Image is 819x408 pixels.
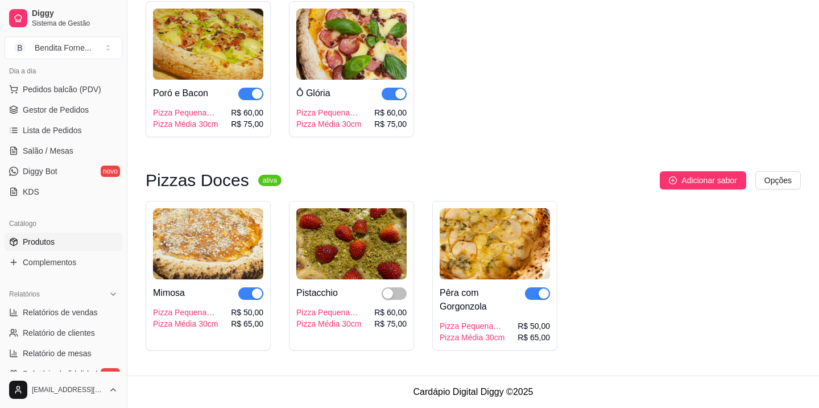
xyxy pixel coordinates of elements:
[32,19,118,28] span: Sistema de Gestão
[5,101,122,119] a: Gestor de Pedidos
[5,324,122,342] a: Relatório de clientes
[5,376,122,403] button: [EMAIL_ADDRESS][DOMAIN_NAME]
[5,183,122,201] a: KDS
[23,327,95,339] span: Relatório de clientes
[440,320,513,332] div: Pizza Pequena 25cm
[296,286,338,300] div: Pistacchio
[440,332,513,343] div: Pizza Média 30cm
[153,9,263,80] img: product-image
[231,118,263,130] div: R$ 75,00
[374,107,407,118] div: R$ 60,00
[153,307,226,318] div: Pizza Pequena 25cm
[153,318,226,329] div: Pizza Média 30cm
[231,107,263,118] div: R$ 60,00
[5,142,122,160] a: Salão / Mesas
[23,104,89,116] span: Gestor de Pedidos
[5,365,122,383] a: Relatório de fidelidadenovo
[296,9,407,80] img: product-image
[296,208,407,279] img: product-image
[258,175,282,186] sup: ativa
[23,348,92,359] span: Relatório de mesas
[23,257,76,268] span: Complementos
[23,186,39,197] span: KDS
[153,86,208,100] div: Poró e Bacon
[440,208,550,279] img: product-image
[296,318,370,329] div: Pizza Média 30cm
[9,290,40,299] span: Relatórios
[374,307,407,318] div: R$ 60,00
[35,42,92,53] div: Bendita Forne ...
[296,118,370,130] div: Pizza Média 30cm
[5,80,122,98] button: Pedidos balcão (PDV)
[231,307,263,318] div: R$ 50,00
[296,86,330,100] div: Ô Glória
[153,208,263,279] img: product-image
[146,174,249,187] h3: Pizzas Doces
[153,107,226,118] div: Pizza Pequena 25cm
[23,368,102,380] span: Relatório de fidelidade
[23,236,55,248] span: Produtos
[374,118,407,130] div: R$ 75,00
[5,36,122,59] button: Select a team
[127,376,819,408] footer: Cardápio Digital Diggy © 2025
[5,303,122,322] a: Relatórios de vendas
[660,171,746,189] button: Adicionar sabor
[296,107,370,118] div: Pizza Pequena 25cm
[440,286,525,314] div: Pêra com Gorgonzola
[5,62,122,80] div: Dia a dia
[14,42,26,53] span: B
[296,307,370,318] div: Pizza Pequena 25cm
[669,176,677,184] span: plus-circle
[5,344,122,362] a: Relatório de mesas
[5,215,122,233] div: Catálogo
[681,174,737,187] span: Adicionar sabor
[23,125,82,136] span: Lista de Pedidos
[32,9,118,19] span: Diggy
[374,318,407,329] div: R$ 75,00
[755,171,801,189] button: Opções
[153,118,226,130] div: Pizza Média 30cm
[5,121,122,139] a: Lista de Pedidos
[23,307,98,318] span: Relatórios de vendas
[23,145,73,156] span: Salão / Mesas
[764,174,792,187] span: Opções
[5,233,122,251] a: Produtos
[153,286,185,300] div: Mimosa
[23,166,57,177] span: Diggy Bot
[231,318,263,329] div: R$ 65,00
[5,253,122,271] a: Complementos
[5,5,122,32] a: DiggySistema de Gestão
[32,385,104,394] span: [EMAIL_ADDRESS][DOMAIN_NAME]
[23,84,101,95] span: Pedidos balcão (PDV)
[518,332,550,343] div: R$ 65,00
[518,320,550,332] div: R$ 50,00
[5,162,122,180] a: Diggy Botnovo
